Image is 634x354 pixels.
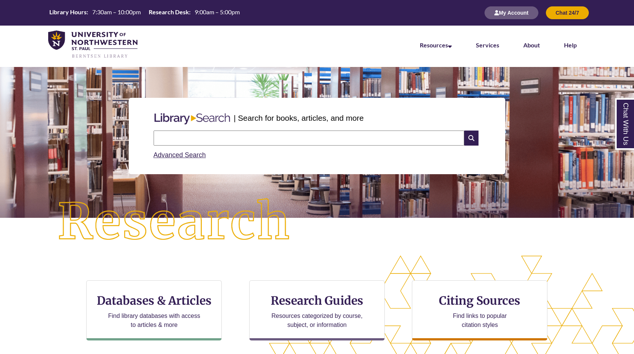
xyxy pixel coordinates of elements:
[412,280,547,340] a: Citing Sources Find links to popular citation styles
[523,41,540,49] a: About
[46,8,243,18] a: Hours Today
[105,311,203,330] p: Find library databases with access to articles & more
[434,293,526,308] h3: Citing Sources
[420,41,452,49] a: Resources
[485,6,538,19] button: My Account
[564,41,577,49] a: Help
[476,41,499,49] a: Services
[46,8,89,16] th: Library Hours:
[48,30,137,59] img: UNWSP Library Logo
[146,8,192,16] th: Research Desk:
[546,9,589,16] a: Chat 24/7
[546,6,589,19] button: Chat 24/7
[92,8,141,15] span: 7:30am – 10:00pm
[256,293,378,308] h3: Research Guides
[249,280,385,340] a: Research Guides Resources categorized by course, subject, or information
[32,173,317,272] img: Research
[154,151,206,159] a: Advanced Search
[443,311,517,330] p: Find links to popular citation styles
[268,311,366,330] p: Resources categorized by course, subject, or information
[93,293,215,308] h3: Databases & Articles
[234,112,364,124] p: | Search for books, articles, and more
[46,8,243,17] table: Hours Today
[195,8,240,15] span: 9:00am – 5:00pm
[464,131,479,146] i: Search
[485,9,538,16] a: My Account
[151,110,234,128] img: Libary Search
[86,280,222,340] a: Databases & Articles Find library databases with access to articles & more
